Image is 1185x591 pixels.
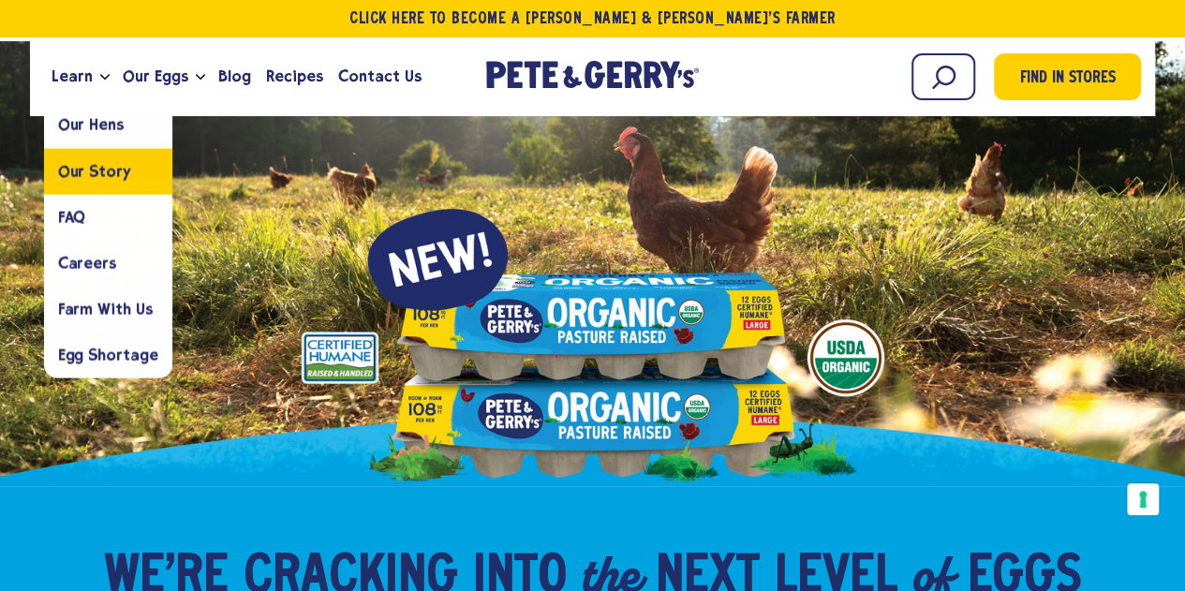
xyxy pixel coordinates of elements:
[58,346,158,363] span: Egg Shortage
[58,254,116,272] span: Careers
[58,162,131,180] span: Our Story
[211,52,259,102] a: Blog
[123,65,188,88] span: Our Eggs
[44,194,172,240] a: FAQ
[44,102,172,148] a: Our Hens
[44,148,172,194] a: Our Story
[911,53,975,100] input: Search
[58,208,86,226] span: FAQ
[994,53,1141,100] a: Find in Stores
[338,65,422,88] span: Contact Us
[331,52,429,102] a: Contact Us
[259,52,331,102] a: Recipes
[100,74,110,81] button: Open the dropdown menu for Learn
[44,240,172,286] a: Careers
[44,52,100,102] a: Learn
[1020,66,1116,92] span: Find in Stores
[218,65,251,88] span: Blog
[266,65,323,88] span: Recipes
[52,65,93,88] span: Learn
[196,74,205,81] button: Open the dropdown menu for Our Eggs
[115,52,196,102] a: Our Eggs
[44,332,172,377] a: Egg Shortage
[44,286,172,332] a: Farm With Us
[58,300,153,318] span: Farm With Us
[58,116,124,134] span: Our Hens
[1127,483,1159,515] button: Your consent preferences for tracking technologies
